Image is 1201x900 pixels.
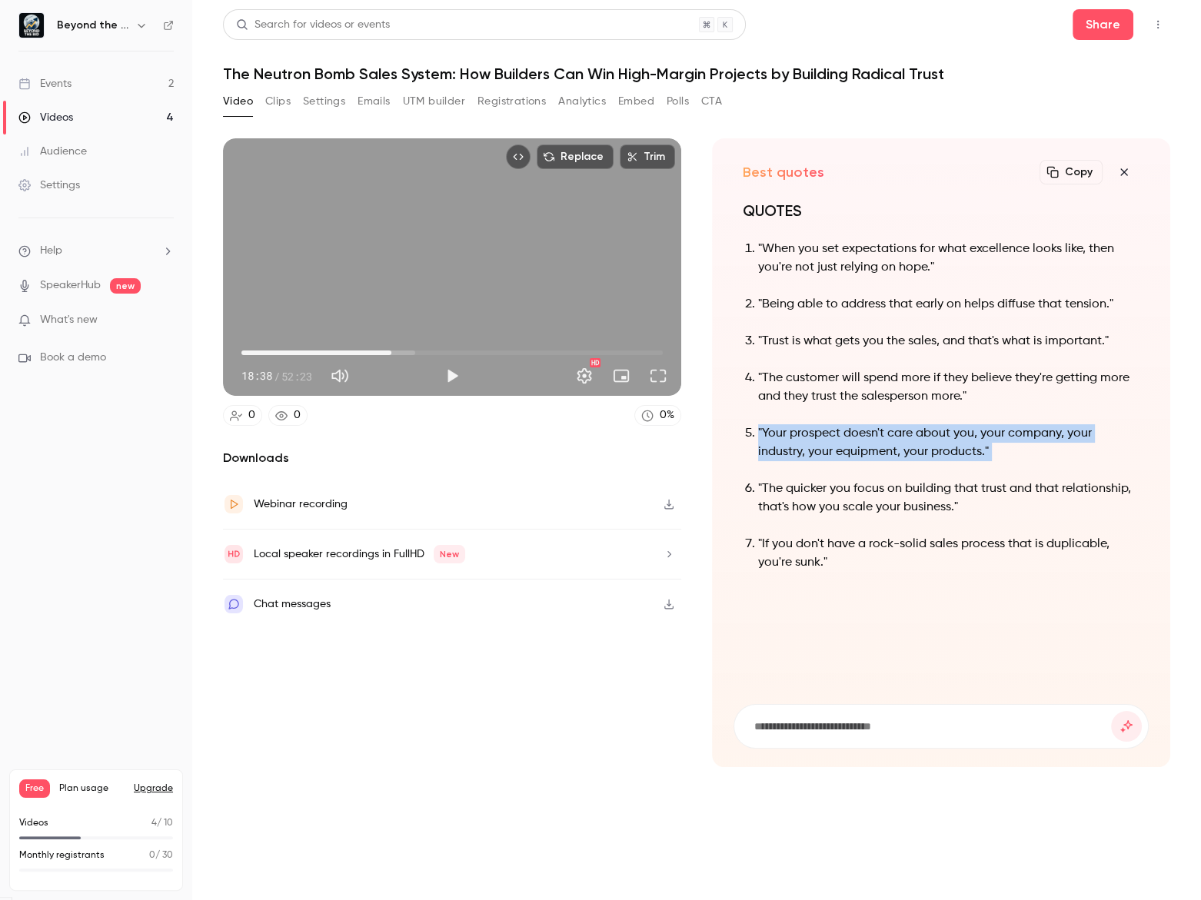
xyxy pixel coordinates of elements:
[254,595,331,613] div: Chat messages
[254,545,465,563] div: Local speaker recordings in FullHD
[758,424,1139,461] p: "Your prospect doesn't care about you, your company, your industry, your equipment, your products."
[155,314,174,327] iframe: Noticeable Trigger
[634,405,681,426] a: 0%
[477,89,546,114] button: Registrations
[660,407,674,423] div: 0 %
[265,89,291,114] button: Clips
[40,350,106,366] span: Book a demo
[254,495,348,513] div: Webinar recording
[18,110,73,125] div: Videos
[18,243,174,259] li: help-dropdown-opener
[40,243,62,259] span: Help
[701,89,722,114] button: CTA
[19,13,44,38] img: Beyond the Bid
[223,89,253,114] button: Video
[281,368,312,384] span: 52:23
[537,144,614,169] button: Replace
[223,65,1170,83] h1: The Neutron Bomb Sales System: How Builders Can Win High-Margin Projects by Building Radical Trust
[18,76,72,91] div: Events
[358,89,390,114] button: Emails
[758,332,1139,350] p: "Trust is what gets you the sales, and that's what is important."
[1146,12,1170,37] button: Top Bar Actions
[236,17,390,33] div: Search for videos or events
[274,368,280,384] span: /
[758,480,1139,516] p: "The quicker you focus on building that trust and that relationship, that's how you scale your bu...
[268,405,308,426] a: 0
[134,782,173,795] button: Upgrade
[57,18,129,33] h6: Beyond the Bid
[18,144,87,159] div: Audience
[18,178,80,193] div: Settings
[758,369,1139,406] p: "The customer will spend more if they believe they're getting more and they trust the salesperson...
[620,144,675,169] button: Trim
[590,358,600,367] div: HD
[19,849,105,862] p: Monthly registrants
[758,535,1139,572] p: "If you don't have a rock-solid sales process that is duplicable, you're sunk."
[248,407,255,423] div: 0
[149,849,173,862] p: / 30
[434,545,465,563] span: New
[743,163,824,181] h2: Best quotes
[1040,160,1103,184] button: Copy
[110,278,141,294] span: new
[618,89,654,114] button: Embed
[667,89,689,114] button: Polls
[758,295,1139,314] p: "Being able to address that early on helps diffuse that tension."
[241,368,272,384] span: 18:38
[606,360,637,391] button: Turn on miniplayer
[758,240,1139,277] p: "When you set expectations for what excellence looks like, then you're not just relying on hope."
[223,449,681,467] h2: Downloads
[403,89,465,114] button: UTM builder
[59,782,125,795] span: Plan usage
[743,200,1139,221] h1: QUOTES
[223,405,262,426] a: 0
[569,360,600,391] button: Settings
[19,816,48,830] p: Videos
[151,819,157,828] span: 4
[437,360,467,391] button: Play
[643,360,674,391] button: Full screen
[151,816,173,830] p: / 10
[294,407,301,423] div: 0
[241,368,312,384] div: 18:38
[324,360,355,391] button: Mute
[40,312,98,328] span: What's new
[149,851,155,860] span: 0
[558,89,606,114] button: Analytics
[19,779,50,798] span: Free
[506,144,531,169] button: Embed video
[303,89,345,114] button: Settings
[40,277,101,294] a: SpeakerHub
[1073,9,1133,40] button: Share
